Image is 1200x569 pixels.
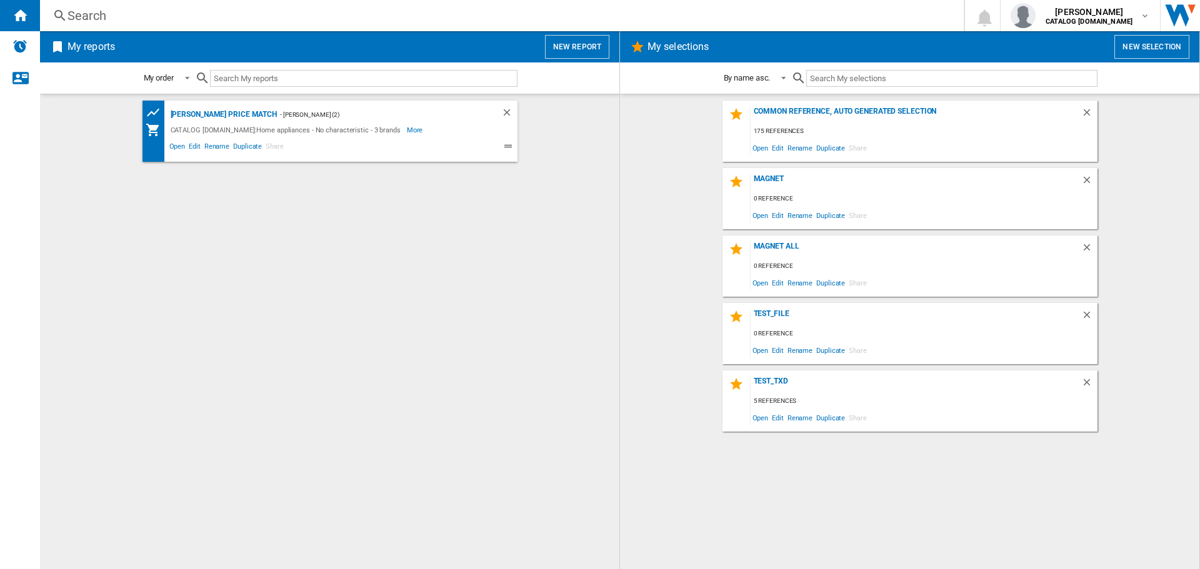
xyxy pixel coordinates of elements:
[786,207,814,224] span: Rename
[770,409,786,426] span: Edit
[1081,309,1097,326] div: Delete
[770,207,786,224] span: Edit
[770,139,786,156] span: Edit
[814,139,847,156] span: Duplicate
[1046,6,1132,18] span: [PERSON_NAME]
[814,409,847,426] span: Duplicate
[751,174,1081,191] div: Magnet
[751,377,1081,393] div: test_txd
[770,342,786,359] span: Edit
[146,122,167,137] div: My Assortment
[724,73,771,82] div: By name asc.
[847,409,869,426] span: Share
[751,309,1081,326] div: test_file
[751,139,771,156] span: Open
[210,70,517,87] input: Search My reports
[1011,3,1036,28] img: profile.jpg
[847,342,869,359] span: Share
[167,141,187,156] span: Open
[814,274,847,291] span: Duplicate
[751,274,771,291] span: Open
[407,122,425,137] span: More
[12,39,27,54] img: alerts-logo.svg
[806,70,1097,87] input: Search My selections
[167,107,277,122] div: [PERSON_NAME] Price Match
[264,141,286,156] span: Share
[167,122,407,137] div: CATALOG [DOMAIN_NAME]:Home appliances - No characteristic - 3 brands
[786,139,814,156] span: Rename
[277,107,476,122] div: - [PERSON_NAME] (2)
[1046,17,1132,26] b: CATALOG [DOMAIN_NAME]
[751,393,1097,409] div: 5 references
[751,409,771,426] span: Open
[786,409,814,426] span: Rename
[751,107,1081,124] div: Common reference, auto generated selection
[202,141,231,156] span: Rename
[1114,35,1189,59] button: New selection
[545,35,609,59] button: New report
[146,105,167,121] div: Product prices grid
[144,73,174,82] div: My order
[187,141,202,156] span: Edit
[751,207,771,224] span: Open
[1081,107,1097,124] div: Delete
[814,207,847,224] span: Duplicate
[751,326,1097,342] div: 0 reference
[786,274,814,291] span: Rename
[786,342,814,359] span: Rename
[65,35,117,59] h2: My reports
[67,7,931,24] div: Search
[1081,174,1097,191] div: Delete
[1081,377,1097,393] div: Delete
[847,274,869,291] span: Share
[1081,242,1097,259] div: Delete
[847,139,869,156] span: Share
[751,191,1097,207] div: 0 reference
[814,342,847,359] span: Duplicate
[645,35,711,59] h2: My selections
[231,141,264,156] span: Duplicate
[847,207,869,224] span: Share
[770,274,786,291] span: Edit
[751,124,1097,139] div: 175 references
[751,342,771,359] span: Open
[501,107,517,122] div: Delete
[751,242,1081,259] div: Magnet ALL
[751,259,1097,274] div: 0 reference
